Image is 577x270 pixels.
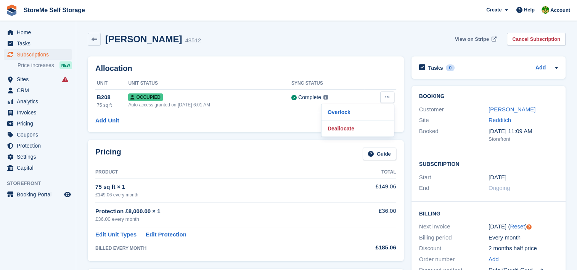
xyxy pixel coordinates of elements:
[105,34,182,44] h2: [PERSON_NAME]
[341,243,396,252] div: £185.06
[18,61,72,69] a: Price increases NEW
[291,77,364,90] th: Sync Status
[21,4,88,16] a: StoreMe Self Storage
[4,189,72,200] a: menu
[550,6,570,14] span: Account
[363,148,396,160] a: Guide
[4,27,72,38] a: menu
[95,183,341,191] div: 75 sq ft × 1
[128,101,291,108] div: Auto access granted on [DATE] 6:01 AM
[17,85,63,96] span: CRM
[489,255,499,264] a: Add
[419,244,489,253] div: Discount
[95,116,119,125] a: Add Unit
[486,6,501,14] span: Create
[17,96,63,107] span: Analytics
[489,106,535,112] a: [PERSON_NAME]
[95,191,341,198] div: £149.06 every month
[185,36,201,45] div: 48512
[535,64,546,72] a: Add
[341,178,396,202] td: £149.06
[489,173,506,182] time: 2024-08-17 00:00:00 UTC
[489,233,558,242] div: Every month
[489,135,558,143] div: Storefront
[17,189,63,200] span: Booking Portal
[97,93,128,102] div: B208
[341,166,396,178] th: Total
[6,5,18,16] img: stora-icon-8386f47178a22dfd0bd8f6a31ec36ba5ce8667c1dd55bd0f319d3a0aa187defe.svg
[419,127,489,143] div: Booked
[128,93,162,101] span: Occupied
[17,151,63,162] span: Settings
[428,64,443,71] h2: Tasks
[4,162,72,173] a: menu
[95,166,341,178] th: Product
[17,118,63,129] span: Pricing
[4,49,72,60] a: menu
[325,107,391,117] a: Overlock
[17,49,63,60] span: Subscriptions
[95,64,396,73] h2: Allocation
[95,77,128,90] th: Unit
[4,129,72,140] a: menu
[489,117,511,123] a: Redditch
[4,140,72,151] a: menu
[341,202,396,227] td: £36.00
[4,38,72,49] a: menu
[419,93,558,100] h2: Booking
[489,222,558,231] div: [DATE] ( )
[17,162,63,173] span: Capital
[63,190,72,199] a: Preview store
[524,6,535,14] span: Help
[95,245,341,252] div: BILLED EVERY MONTH
[17,38,63,49] span: Tasks
[4,85,72,96] a: menu
[446,64,455,71] div: 0
[18,62,54,69] span: Price increases
[62,76,68,82] i: Smart entry sync failures have occurred
[4,74,72,85] a: menu
[4,107,72,118] a: menu
[542,6,549,14] img: StorMe
[419,160,558,167] h2: Subscription
[489,185,510,191] span: Ongoing
[17,107,63,118] span: Invoices
[419,116,489,125] div: Site
[452,33,498,45] a: View on Stripe
[17,140,63,151] span: Protection
[419,209,558,217] h2: Billing
[419,173,489,182] div: Start
[97,102,128,109] div: 75 sq ft
[455,35,489,43] span: View on Stripe
[95,207,341,216] div: Protection £8,000.00 × 1
[95,148,121,160] h2: Pricing
[59,61,72,69] div: NEW
[4,151,72,162] a: menu
[419,255,489,264] div: Order number
[510,223,525,230] a: Reset
[128,77,291,90] th: Unit Status
[419,222,489,231] div: Next invoice
[146,230,186,239] a: Edit Protection
[17,27,63,38] span: Home
[17,129,63,140] span: Coupons
[7,180,76,187] span: Storefront
[4,96,72,107] a: menu
[526,223,532,230] div: Tooltip anchor
[325,124,391,133] a: Deallocate
[95,215,341,223] div: £36.00 every month
[4,118,72,129] a: menu
[95,230,137,239] a: Edit Unit Types
[507,33,566,45] a: Cancel Subscription
[419,233,489,242] div: Billing period
[419,184,489,193] div: End
[489,244,558,253] div: 2 months half price
[489,127,558,136] div: [DATE] 11:09 AM
[419,105,489,114] div: Customer
[323,95,328,100] img: icon-info-grey-7440780725fd019a000dd9b08b2336e03edf1995a4989e88bcd33f0948082b44.svg
[298,93,321,101] div: Complete
[17,74,63,85] span: Sites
